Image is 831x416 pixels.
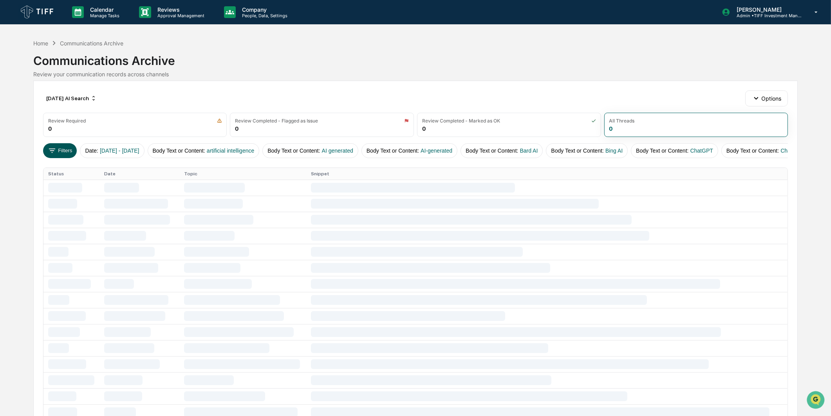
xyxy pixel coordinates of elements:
[48,118,86,124] div: Review Required
[721,143,810,158] button: Body Text or Content:Chatsonic
[730,6,803,13] p: [PERSON_NAME]
[33,47,798,68] div: Communications Archive
[461,143,543,158] button: Body Text or Content:Bard AI
[60,40,123,47] div: Communications Archive
[8,60,22,74] img: 1746055101610-c473b297-6a78-478c-a979-82029cc54cd1
[546,143,628,158] button: Body Text or Content:Bing AI
[43,168,99,180] th: Status
[151,6,208,13] p: Reviews
[43,92,100,104] div: [DATE] AI Search
[84,13,123,18] p: Manage Tasks
[605,148,623,154] span: Bing AI
[8,16,143,29] p: How can we help?
[5,110,52,124] a: 🔎Data Lookup
[745,90,788,106] button: Options
[8,99,14,106] div: 🖐️
[236,13,291,18] p: People, Data, Settings
[217,118,222,123] img: icon
[690,148,713,154] span: ChatGPT
[16,99,51,106] span: Preclearance
[16,113,49,121] span: Data Lookup
[404,118,409,123] img: icon
[609,125,613,132] div: 0
[80,143,144,158] button: Date:[DATE] - [DATE]
[806,390,827,411] iframe: Open customer support
[33,71,798,77] div: Review your communication records across channels
[262,143,358,158] button: Body Text or Content:AI generated
[322,148,353,154] span: AI generated
[48,125,52,132] div: 0
[148,143,260,158] button: Body Text or Content:artificial intelligence
[422,118,500,124] div: Review Completed - Marked as OK
[43,143,77,158] button: Filters
[57,99,63,106] div: 🗄️
[236,6,291,13] p: Company
[520,148,538,154] span: Bard AI
[421,148,452,154] span: AI-generated
[422,125,426,132] div: 0
[235,118,318,124] div: Review Completed - Flagged as Issue
[151,13,208,18] p: Approval Management
[8,114,14,121] div: 🔎
[361,143,457,158] button: Body Text or Content:AI-generated
[27,60,128,68] div: Start new chat
[631,143,718,158] button: Body Text or Content:ChatGPT
[100,148,139,154] span: [DATE] - [DATE]
[730,13,803,18] p: Admin • TIFF Investment Management
[84,6,123,13] p: Calendar
[609,118,635,124] div: All Threads
[55,132,95,139] a: Powered byPylon
[65,99,97,106] span: Attestations
[207,148,254,154] span: artificial intelligence
[54,95,100,110] a: 🗄️Attestations
[78,133,95,139] span: Pylon
[19,4,56,21] img: logo
[33,40,48,47] div: Home
[235,125,238,132] div: 0
[780,148,805,154] span: Chatsonic
[99,168,179,180] th: Date
[591,118,596,123] img: icon
[27,68,99,74] div: We're available if you need us!
[306,168,788,180] th: Snippet
[5,95,54,110] a: 🖐️Preclearance
[179,168,306,180] th: Topic
[133,62,143,72] button: Start new chat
